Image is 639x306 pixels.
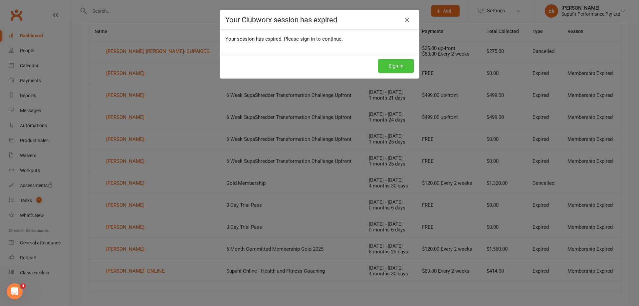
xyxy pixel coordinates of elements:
[225,16,414,24] h4: Your Clubworx session has expired
[402,15,412,25] a: Close
[378,59,414,73] button: Sign In
[7,283,23,299] iframe: Intercom live chat
[20,283,26,289] span: 4
[225,36,343,42] span: Your session has expired. Please sign in to continue.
